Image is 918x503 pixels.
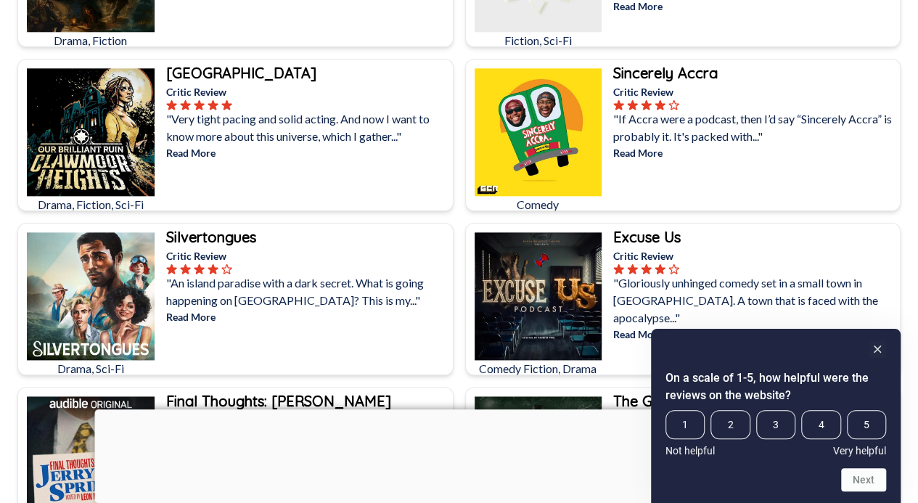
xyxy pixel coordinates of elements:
a: Clawmoor HeightsDrama, Fiction, Sci-Fi[GEOGRAPHIC_DATA]Critic Review"Very tight pacing and solid ... [17,59,454,211]
p: Critic Review [613,84,897,99]
p: Drama, Fiction [27,32,155,49]
a: SilvertonguesDrama, Sci-FiSilvertonguesCritic Review"An island paradise with a dark secret. What ... [17,223,454,375]
button: Next question [841,468,886,491]
a: Excuse UsComedy Fiction, DramaExcuse UsCritic Review"Gloriously unhinged comedy set in a small to... [465,223,901,375]
b: Sincerely Accra [613,64,718,82]
b: [GEOGRAPHIC_DATA] [166,64,316,82]
p: Critic Review [166,84,450,99]
p: Read More [613,145,897,160]
p: Read More [613,327,897,342]
div: On a scale of 1-5, how helpful were the reviews on the website? Select an option from 1 to 5, wit... [665,410,886,457]
p: Comedy [475,196,602,213]
span: 2 [710,410,750,439]
p: Critic Review [166,248,450,263]
b: Final Thoughts: [PERSON_NAME] [166,392,391,410]
a: Sincerely Accra ComedySincerely AccraCritic Review"If Accra were a podcast, then I’d say “Sincere... [465,59,901,211]
span: 1 [665,410,705,439]
b: Excuse Us [613,228,681,246]
p: Fiction, Sci-Fi [475,32,602,49]
span: 4 [801,410,840,439]
p: "Gloriously unhinged comedy set in a small town in [GEOGRAPHIC_DATA]. A town that is faced with t... [613,274,897,327]
p: Critic Review [613,248,897,263]
p: Drama, Fiction, Sci-Fi [27,196,155,213]
p: Comedy Fiction, Drama [475,360,602,377]
p: "If Accra were a podcast, then I’d say “Sincerely Accra” is probably it. It's packed with..." [613,110,897,145]
b: Silvertongues [166,228,256,246]
img: Sincerely Accra [475,68,602,196]
button: Hide survey [869,340,886,358]
b: The Grimoire Diaries [613,392,750,410]
img: Clawmoor Heights [27,68,155,196]
img: Excuse Us [475,232,602,360]
p: Drama, Sci-Fi [27,360,155,377]
p: Read More [166,309,450,324]
h2: On a scale of 1-5, how helpful were the reviews on the website? Select an option from 1 to 5, wit... [665,369,886,404]
span: Very helpful [833,445,886,457]
div: On a scale of 1-5, how helpful were the reviews on the website? Select an option from 1 to 5, wit... [665,340,886,491]
p: "An island paradise with a dark secret. What is going happening on [GEOGRAPHIC_DATA]? This is my..." [166,274,450,309]
p: "Very tight pacing and solid acting. And now I want to know more about this universe, which I gat... [166,110,450,145]
span: Not helpful [665,445,715,457]
iframe: Advertisement [94,409,824,499]
img: Silvertongues [27,232,155,360]
p: Read More [166,145,450,160]
span: 5 [847,410,886,439]
span: 3 [756,410,795,439]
